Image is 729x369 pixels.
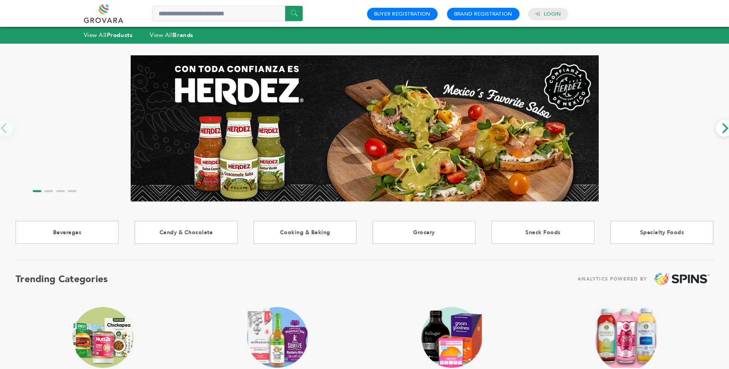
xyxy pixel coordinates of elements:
[372,221,475,244] a: Grocery
[374,11,431,18] a: Buyer Registration
[73,307,133,368] img: claim_plant_based Trending Image
[454,11,513,18] a: Brand Registration
[254,221,357,244] a: Cooking & Baking
[107,31,133,39] strong: Products
[421,307,482,368] img: claim_ketogenic Trending Image
[150,31,193,39] a: View AllBrands
[33,190,41,192] li: Page dot 1
[16,221,119,244] a: Beverages
[247,307,308,368] img: claim_dairy_free Trending Image
[84,31,133,39] a: View AllProducts
[68,190,76,192] li: Page dot 4
[578,274,647,284] span: ANALYTICS POWERED BY
[173,31,193,39] strong: Brands
[131,55,599,201] img: Marketplace Top Banner 1
[135,221,238,244] a: Candy & Chocolate
[56,190,65,192] li: Page dot 3
[153,6,303,21] input: Search a product or brand...
[44,190,53,192] li: Page dot 2
[491,221,594,244] a: Snack Foods
[655,273,709,286] img: spins.png
[16,273,108,286] h2: Trending Categories
[594,307,658,368] img: claim_vegan Trending Image
[544,11,561,18] a: Login
[610,221,713,244] a: Specialty Foods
